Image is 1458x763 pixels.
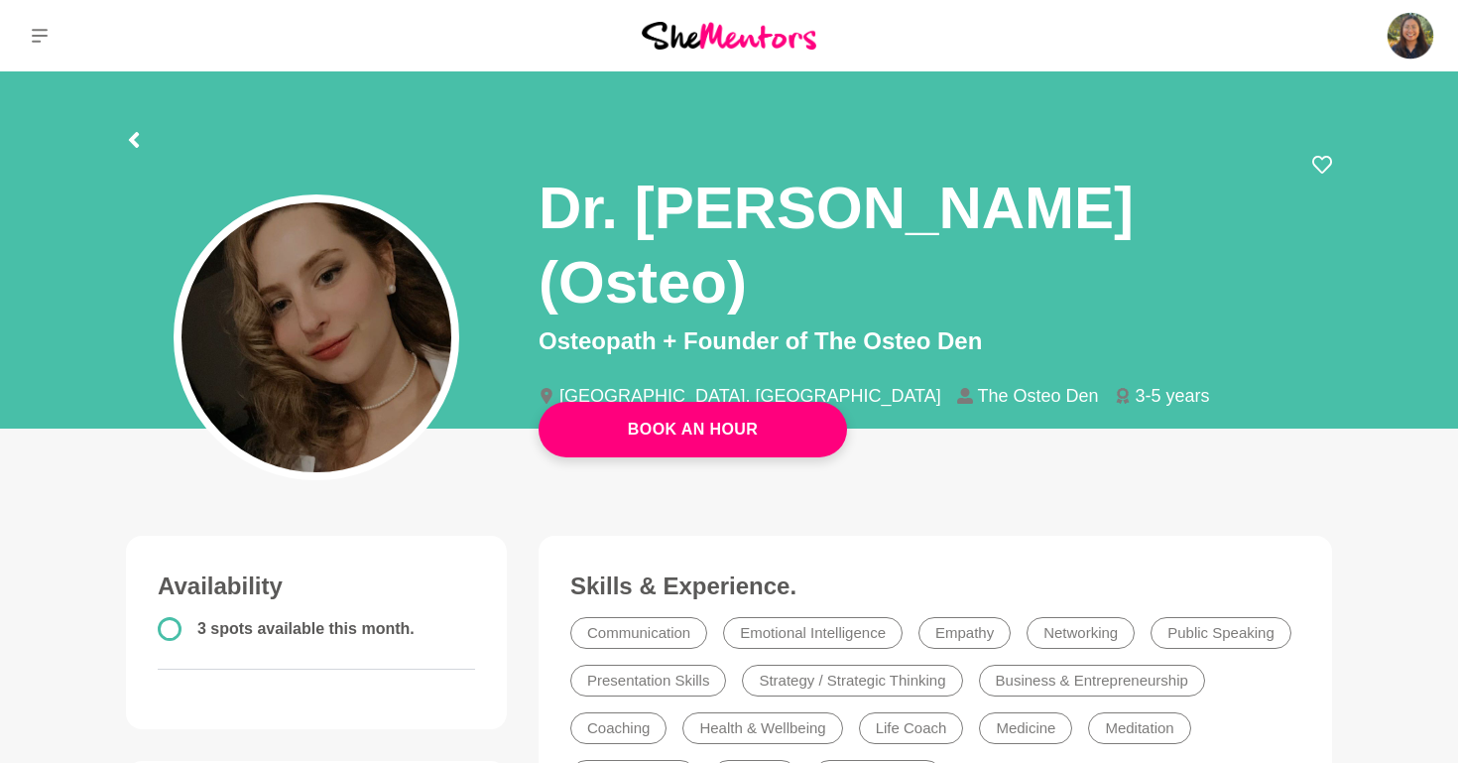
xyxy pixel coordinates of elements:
img: She Mentors Logo [642,22,816,49]
img: Annie Reyes [1387,12,1434,60]
h1: Dr. [PERSON_NAME] (Osteo) [539,171,1312,319]
li: [GEOGRAPHIC_DATA], [GEOGRAPHIC_DATA] [539,387,957,405]
li: 3-5 years [1115,387,1226,405]
span: 3 spots available this month. [197,620,415,637]
p: Osteopath + Founder of The Osteo Den [539,323,1332,359]
h3: Availability [158,572,475,601]
a: Book An Hour [539,402,847,457]
li: The Osteo Den [957,387,1115,405]
h3: Skills & Experience. [570,572,1300,601]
